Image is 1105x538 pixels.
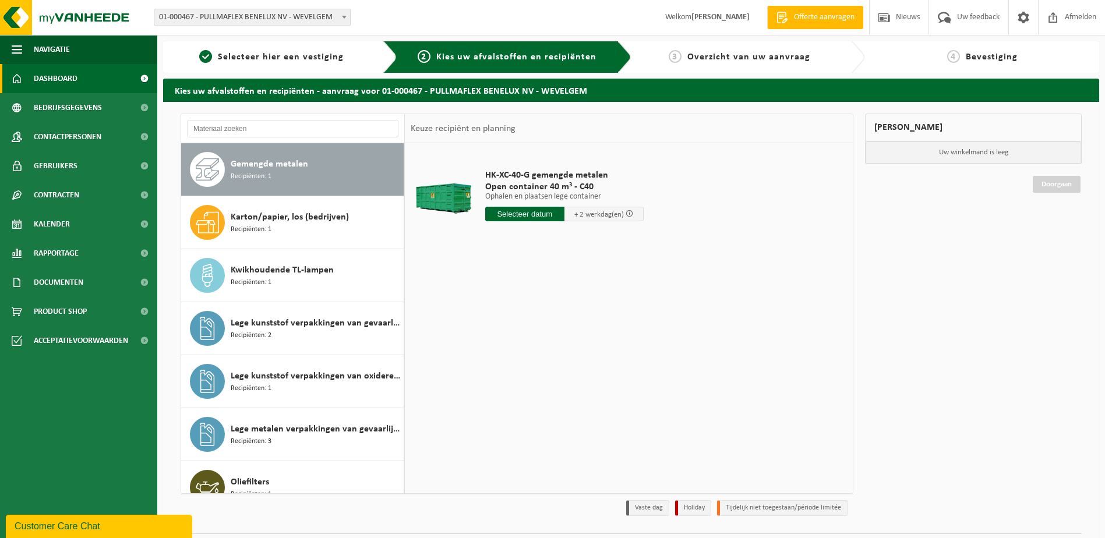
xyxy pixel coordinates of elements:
span: 4 [947,50,960,63]
span: Open container 40 m³ - C40 [485,181,644,193]
li: Holiday [675,500,711,516]
span: Recipiënten: 2 [231,330,271,341]
input: Selecteer datum [485,207,564,221]
a: Offerte aanvragen [767,6,863,29]
span: 01-000467 - PULLMAFLEX BENELUX NV - WEVELGEM [154,9,350,26]
div: Keuze recipiënt en planning [405,114,521,143]
button: Oliefilters Recipiënten: 1 [181,461,404,514]
span: Selecteer hier een vestiging [218,52,344,62]
button: Lege metalen verpakkingen van gevaarlijke stoffen Recipiënten: 3 [181,408,404,461]
span: Kalender [34,210,70,239]
span: Recipiënten: 1 [231,224,271,235]
p: Uw winkelmand is leeg [866,141,1081,164]
span: Dashboard [34,64,77,93]
span: Overzicht van uw aanvraag [687,52,810,62]
span: Offerte aanvragen [791,12,857,23]
span: 3 [669,50,682,63]
h2: Kies uw afvalstoffen en recipiënten - aanvraag voor 01-000467 - PULLMAFLEX BENELUX NV - WEVELGEM [163,79,1099,101]
li: Vaste dag [626,500,669,516]
span: Product Shop [34,297,87,326]
span: Recipiënten: 1 [231,383,271,394]
strong: [PERSON_NAME] [691,13,750,22]
span: Navigatie [34,35,70,64]
button: Gemengde metalen Recipiënten: 1 [181,143,404,196]
span: Recipiënten: 1 [231,277,271,288]
span: Recipiënten: 1 [231,171,271,182]
span: Gemengde metalen [231,157,308,171]
li: Tijdelijk niet toegestaan/période limitée [717,500,848,516]
span: 01-000467 - PULLMAFLEX BENELUX NV - WEVELGEM [154,9,351,26]
span: Recipiënten: 1 [231,489,271,500]
span: Contracten [34,180,79,210]
span: Lege kunststof verpakkingen van gevaarlijke stoffen [231,316,401,330]
span: Karton/papier, los (bedrijven) [231,210,349,224]
input: Materiaal zoeken [187,120,398,137]
button: Karton/papier, los (bedrijven) Recipiënten: 1 [181,196,404,249]
span: Rapportage [34,239,79,268]
span: Contactpersonen [34,122,101,151]
p: Ophalen en plaatsen lege container [485,193,644,201]
span: Bevestiging [966,52,1018,62]
span: HK-XC-40-G gemengde metalen [485,169,644,181]
span: Gebruikers [34,151,77,180]
span: 2 [418,50,430,63]
span: Lege kunststof verpakkingen van oxiderende stoffen [231,369,401,383]
span: Recipiënten: 3 [231,436,271,447]
button: Lege kunststof verpakkingen van oxiderende stoffen Recipiënten: 1 [181,355,404,408]
div: [PERSON_NAME] [865,114,1082,141]
a: 1Selecteer hier een vestiging [169,50,374,64]
iframe: chat widget [6,512,195,538]
span: Kies uw afvalstoffen en recipiënten [436,52,596,62]
button: Kwikhoudende TL-lampen Recipiënten: 1 [181,249,404,302]
span: Lege metalen verpakkingen van gevaarlijke stoffen [231,422,401,436]
span: + 2 werkdag(en) [574,211,624,218]
span: Acceptatievoorwaarden [34,326,128,355]
span: 1 [199,50,212,63]
button: Lege kunststof verpakkingen van gevaarlijke stoffen Recipiënten: 2 [181,302,404,355]
span: Bedrijfsgegevens [34,93,102,122]
span: Kwikhoudende TL-lampen [231,263,334,277]
span: Documenten [34,268,83,297]
span: Oliefilters [231,475,269,489]
a: Doorgaan [1033,176,1081,193]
